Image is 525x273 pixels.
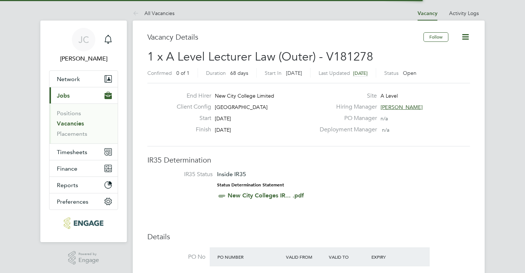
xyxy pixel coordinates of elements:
[57,110,81,117] a: Positions
[423,32,448,42] button: Follow
[353,70,368,76] span: [DATE]
[228,192,304,199] a: New City Colleges IR... .pdf
[403,70,416,76] span: Open
[418,10,437,17] a: Vacancy
[57,198,88,205] span: Preferences
[381,104,423,110] span: [PERSON_NAME]
[147,253,205,261] label: PO No
[49,87,118,103] button: Jobs
[57,76,80,83] span: Network
[49,144,118,160] button: Timesheets
[57,92,70,99] span: Jobs
[147,70,172,76] label: Confirmed
[176,70,190,76] span: 0 of 1
[64,217,103,229] img: educationmattersgroup-logo-retina.png
[217,182,284,188] strong: Status Determination Statement
[171,103,211,111] label: Client Config
[49,217,118,229] a: Go to home page
[230,70,248,76] span: 68 days
[215,127,231,133] span: [DATE]
[49,28,118,63] a: JC[PERSON_NAME]
[384,70,399,76] label: Status
[217,171,246,178] span: Inside IR35
[215,92,274,99] span: New City College Limited
[449,10,479,17] a: Activity Logs
[133,10,175,17] a: All Vacancies
[78,35,89,44] span: JC
[40,21,127,242] nav: Main navigation
[381,92,398,99] span: A Level
[265,70,282,76] label: Start In
[78,251,99,257] span: Powered by
[147,232,470,241] h3: Details
[315,103,377,111] label: Hiring Manager
[155,171,213,178] label: IR35 Status
[171,114,211,122] label: Start
[57,120,84,127] a: Vacancies
[286,70,302,76] span: [DATE]
[49,160,118,176] button: Finance
[381,115,388,122] span: n/a
[68,251,99,265] a: Powered byEngage
[57,182,78,189] span: Reports
[315,92,377,100] label: Site
[78,257,99,263] span: Engage
[57,149,87,156] span: Timesheets
[315,126,377,134] label: Deployment Manager
[315,114,377,122] label: PO Manager
[216,250,284,263] div: PO Number
[49,71,118,87] button: Network
[49,103,118,143] div: Jobs
[49,177,118,193] button: Reports
[284,250,327,263] div: Valid From
[319,70,350,76] label: Last Updated
[215,104,268,110] span: [GEOGRAPHIC_DATA]
[382,127,389,133] span: n/a
[171,126,211,134] label: Finish
[57,165,77,172] span: Finance
[49,193,118,210] button: Preferences
[215,115,231,122] span: [DATE]
[327,250,370,263] div: Valid To
[147,155,470,165] h3: IR35 Determination
[171,92,211,100] label: End Hirer
[147,50,373,64] span: 1 x A Level Lecturer Law (Outer) - V181278
[370,250,412,263] div: Expiry
[147,32,423,42] h3: Vacancy Details
[206,70,226,76] label: Duration
[57,130,87,137] a: Placements
[49,54,118,63] span: James Carey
